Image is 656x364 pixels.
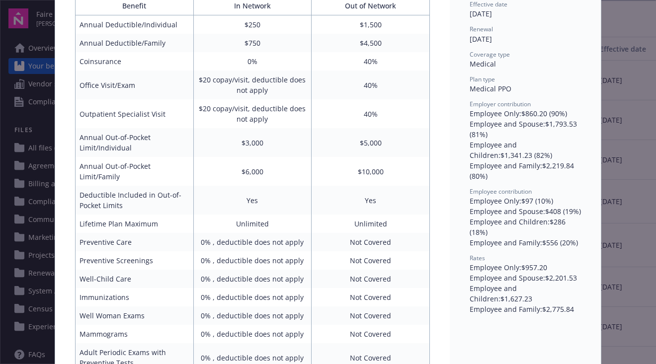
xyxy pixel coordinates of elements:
[470,8,581,19] div: [DATE]
[76,15,194,34] td: Annual Deductible/Individual
[193,233,312,251] td: 0% , deductible does not apply
[193,52,312,71] td: 0%
[76,325,194,343] td: Mammograms
[312,15,430,34] td: $1,500
[76,251,194,270] td: Preventive Screenings
[193,186,312,215] td: Yes
[470,75,495,83] span: Plan type
[470,187,532,196] span: Employee contribution
[76,306,194,325] td: Well Woman Exams
[193,306,312,325] td: 0% , deductible does not apply
[312,306,430,325] td: Not Covered
[470,254,485,262] span: Rates
[312,71,430,99] td: 40%
[470,206,581,217] div: Employee and Spouse : $408 (19%)
[470,83,581,94] div: Medical PPO
[312,99,430,128] td: 40%
[312,52,430,71] td: 40%
[470,100,531,108] span: Employer contribution
[76,71,194,99] td: Office Visit/Exam
[193,251,312,270] td: 0% , deductible does not apply
[76,215,194,233] td: Lifetime Plan Maximum
[312,157,430,186] td: $10,000
[470,25,493,33] span: Renewal
[193,325,312,343] td: 0% , deductible does not apply
[193,34,312,52] td: $750
[312,215,430,233] td: Unlimited
[470,262,581,273] div: Employee Only : $957.20
[193,270,312,288] td: 0% , deductible does not apply
[312,270,430,288] td: Not Covered
[76,288,194,306] td: Immunizations
[76,34,194,52] td: Annual Deductible/Family
[76,52,194,71] td: Coinsurance
[470,283,581,304] div: Employee and Children : $1,627.23
[470,237,581,248] div: Employee and Family : $556 (20%)
[76,186,194,215] td: Deductible Included in Out-of-Pocket Limits
[312,34,430,52] td: $4,500
[470,34,581,44] div: [DATE]
[193,128,312,157] td: $3,000
[193,157,312,186] td: $6,000
[470,217,581,237] div: Employee and Children : $286 (18%)
[470,273,581,283] div: Employee and Spouse : $2,201.53
[470,108,581,119] div: Employee Only : $860.20 (90%)
[470,304,581,314] div: Employee and Family : $2,775.84
[312,251,430,270] td: Not Covered
[312,325,430,343] td: Not Covered
[470,160,581,181] div: Employee and Family : $2,219.84 (80%)
[312,186,430,215] td: Yes
[193,99,312,128] td: $20 copay/visit, deductible does not apply
[470,50,510,59] span: Coverage type
[312,128,430,157] td: $5,000
[470,119,581,140] div: Employee and Spouse : $1,793.53 (81%)
[470,59,581,69] div: Medical
[76,99,194,128] td: Outpatient Specialist Visit
[312,233,430,251] td: Not Covered
[76,157,194,186] td: Annual Out-of-Pocket Limit/Family
[470,140,581,160] div: Employee and Children : $1,341.23 (82%)
[193,288,312,306] td: 0% , deductible does not apply
[76,128,194,157] td: Annual Out-of-Pocket Limit/Individual
[470,196,581,206] div: Employee Only : $97 (10%)
[312,288,430,306] td: Not Covered
[193,215,312,233] td: Unlimited
[76,270,194,288] td: Well-Child Care
[193,71,312,99] td: $20 copay/visit, deductible does not apply
[193,15,312,34] td: $250
[76,233,194,251] td: Preventive Care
